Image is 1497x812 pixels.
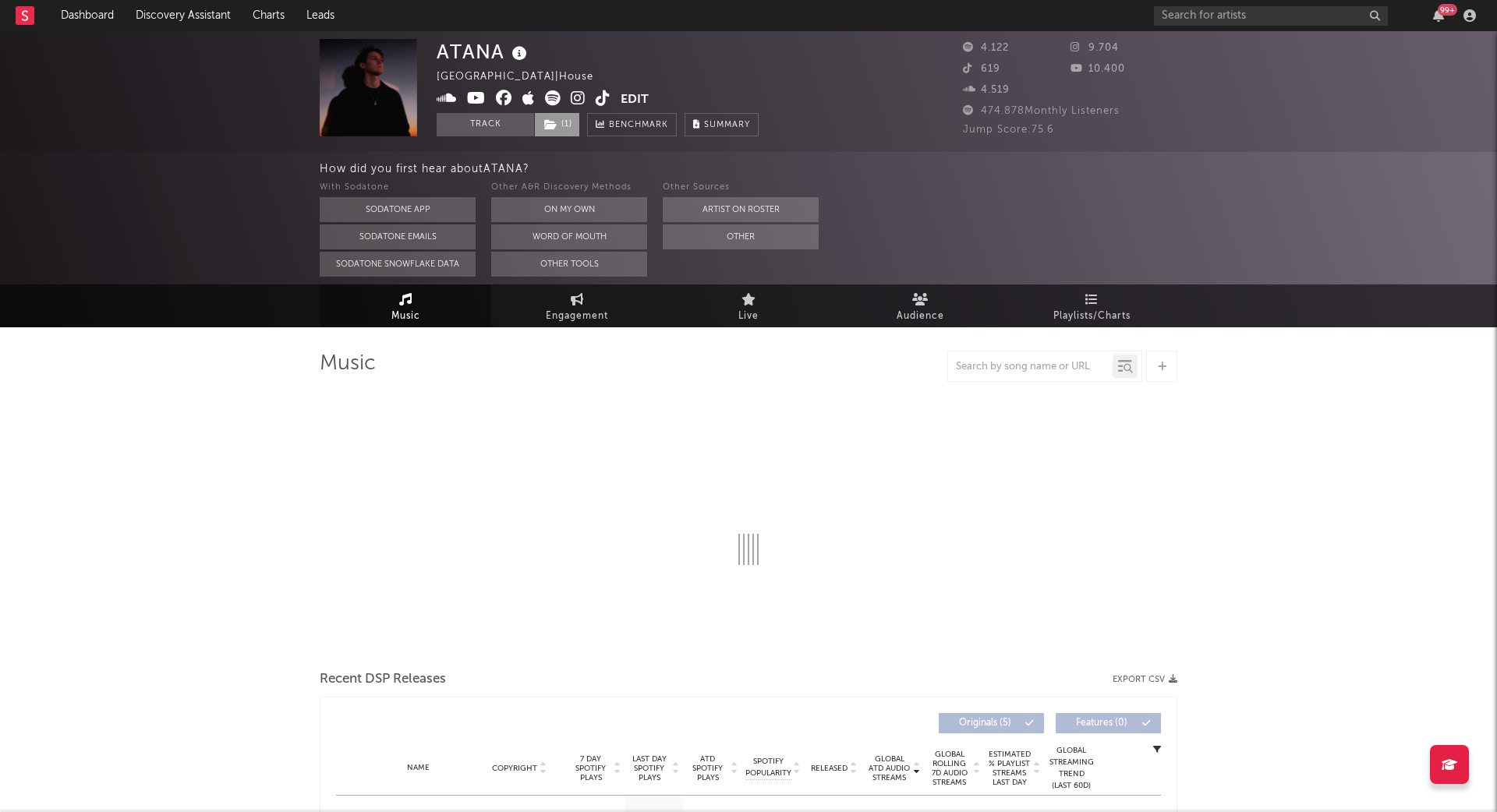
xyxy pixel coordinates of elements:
[928,750,971,787] span: Global Rolling 7D Audio Streams
[491,284,663,327] a: Engagement
[811,764,848,773] span: Released
[1053,307,1131,326] span: Playlists/Charts
[685,113,759,136] button: Summary
[1433,9,1444,22] button: 99+
[663,284,834,327] a: Live
[1006,284,1177,327] a: Playlists/Charts
[738,307,759,326] span: Live
[897,307,944,326] span: Audience
[745,756,791,779] span: Spotify Popularity
[320,178,476,197] div: With Sodatone
[367,762,469,774] div: Name
[491,178,647,197] div: Other A&R Discovery Methods
[628,754,670,782] span: Last Day Spotify Plays
[1154,6,1388,26] input: Search for artists
[535,113,579,136] button: (1)
[534,113,580,136] span: ( 1 )
[320,670,446,689] span: Recent DSP Releases
[687,754,728,782] span: ATD Spotify Plays
[663,178,819,197] div: Other Sources
[704,121,750,129] span: Summary
[963,106,1120,116] span: 474.878 Monthly Listeners
[491,197,647,222] button: On My Own
[963,125,1054,135] span: Jump Score: 75.6
[546,307,608,326] span: Engagement
[320,284,491,327] a: Music
[492,764,537,773] span: Copyright
[1056,713,1161,733] button: Features(0)
[988,750,1031,787] span: Estimated % Playlist Streams Last Day
[868,754,911,782] span: Global ATD Audio Streams
[1048,745,1095,792] div: Global Streaming Trend (Last 60D)
[663,197,819,222] button: Artist on Roster
[320,197,476,222] button: Sodatone App
[587,113,677,136] a: Benchmark
[320,224,476,249] button: Sodatone Emails
[963,85,1010,95] span: 4.519
[949,718,1021,728] span: Originals ( 5 )
[570,754,611,782] span: 7 Day Spotify Plays
[1438,4,1457,16] div: 99 +
[963,64,1000,74] span: 619
[437,39,531,65] div: ATANA
[663,224,819,249] button: Other
[1071,43,1119,53] span: 9.704
[621,90,649,110] button: Edit
[320,252,476,277] button: Sodatone Snowflake Data
[609,116,668,135] span: Benchmark
[963,43,1009,53] span: 4.122
[1066,718,1138,728] span: Features ( 0 )
[437,113,534,136] button: Track
[939,713,1044,733] button: Originals(5)
[491,224,647,249] button: Word Of Mouth
[1071,64,1125,74] span: 10.400
[1113,675,1177,684] button: Export CSV
[437,68,611,86] div: [GEOGRAPHIC_DATA] | House
[391,307,420,326] span: Music
[320,160,1497,178] div: How did you first hear about ATANA ?
[948,361,1113,373] input: Search by song name or URL
[834,284,1006,327] a: Audience
[491,252,647,277] button: Other Tools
